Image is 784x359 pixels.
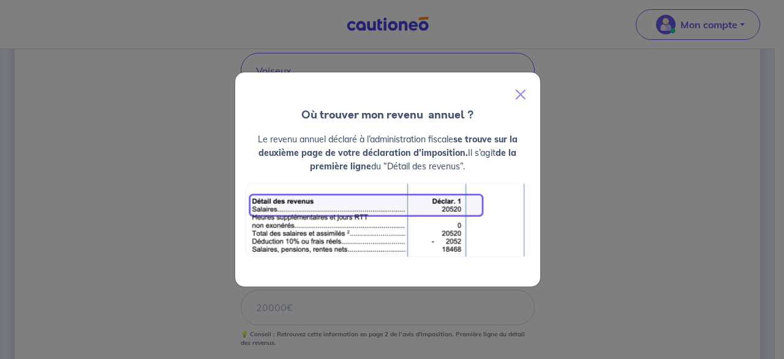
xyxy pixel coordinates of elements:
h4: Où trouver mon revenu annuel ? [235,107,540,123]
img: exemple_revenu.png [245,183,530,257]
button: Close [506,77,535,112]
p: Le revenu annuel déclaré à l’administration fiscale Il s’agit du “Détail des revenus”. [245,133,530,173]
strong: se trouve sur la deuxième page de votre déclaration d’imposition. [258,134,518,158]
strong: de la première ligne [310,147,516,172]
